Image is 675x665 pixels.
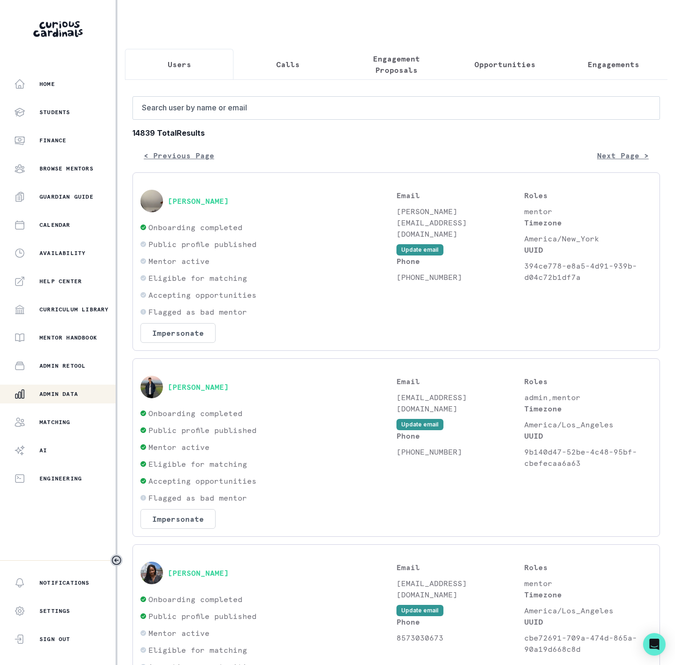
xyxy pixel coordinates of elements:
[132,146,225,165] button: < Previous Page
[39,418,70,426] p: Matching
[39,447,47,454] p: AI
[140,509,216,529] button: Impersonate
[39,635,70,643] p: Sign Out
[33,21,83,37] img: Curious Cardinals Logo
[39,249,85,257] p: Availability
[110,554,123,566] button: Toggle sidebar
[524,260,652,283] p: 394ce778-e8a5-4d91-939b-d04c72b1df7a
[39,607,70,615] p: Settings
[168,59,191,70] p: Users
[524,605,652,616] p: America/Los_Angeles
[396,430,524,441] p: Phone
[148,611,256,622] p: Public profile published
[396,206,524,240] p: [PERSON_NAME][EMAIL_ADDRESS][DOMAIN_NAME]
[148,272,247,284] p: Eligible for matching
[524,562,652,573] p: Roles
[524,206,652,217] p: mentor
[396,190,524,201] p: Email
[148,222,242,233] p: Onboarding completed
[524,419,652,430] p: America/Los_Angeles
[524,217,652,228] p: Timezone
[148,458,247,470] p: Eligible for matching
[524,190,652,201] p: Roles
[396,632,524,643] p: 8573030673
[396,271,524,283] p: [PHONE_NUMBER]
[396,244,443,255] button: Update email
[524,392,652,403] p: admin,mentor
[148,306,247,317] p: Flagged as bad mentor
[524,589,652,600] p: Timezone
[39,137,66,144] p: Finance
[140,323,216,343] button: Impersonate
[148,289,256,301] p: Accepting opportunities
[396,562,524,573] p: Email
[524,233,652,244] p: America/New_York
[396,616,524,627] p: Phone
[39,579,90,587] p: Notifications
[148,475,256,487] p: Accepting opportunities
[39,221,70,229] p: Calendar
[276,59,300,70] p: Calls
[168,568,229,578] button: [PERSON_NAME]
[586,146,660,165] button: Next Page >
[148,644,247,656] p: Eligible for matching
[39,306,109,313] p: Curriculum Library
[148,255,209,267] p: Mentor active
[524,244,652,255] p: UUID
[39,108,70,116] p: Students
[396,419,443,430] button: Update email
[168,196,229,206] button: [PERSON_NAME]
[148,425,256,436] p: Public profile published
[396,605,443,616] button: Update email
[39,334,97,341] p: Mentor Handbook
[396,376,524,387] p: Email
[474,59,535,70] p: Opportunities
[524,616,652,627] p: UUID
[148,408,242,419] p: Onboarding completed
[643,633,666,656] div: Open Intercom Messenger
[396,446,524,457] p: [PHONE_NUMBER]
[524,632,652,655] p: cbe72691-709a-474d-865a-90a19d668c8d
[148,492,247,503] p: Flagged as bad mentor
[350,53,442,76] p: Engagement Proposals
[396,392,524,414] p: [EMAIL_ADDRESS][DOMAIN_NAME]
[396,255,524,267] p: Phone
[524,403,652,414] p: Timezone
[39,475,82,482] p: Engineering
[524,578,652,589] p: mentor
[148,627,209,639] p: Mentor active
[524,446,652,469] p: 9b140d47-52be-4c48-95bf-cbefecaa6a63
[39,165,93,172] p: Browse Mentors
[396,578,524,600] p: [EMAIL_ADDRESS][DOMAIN_NAME]
[148,441,209,453] p: Mentor active
[39,278,82,285] p: Help Center
[524,430,652,441] p: UUID
[524,376,652,387] p: Roles
[148,239,256,250] p: Public profile published
[132,127,660,139] b: 14839 Total Results
[588,59,639,70] p: Engagements
[39,362,85,370] p: Admin Retool
[168,382,229,392] button: [PERSON_NAME]
[39,390,78,398] p: Admin Data
[148,594,242,605] p: Onboarding completed
[39,80,55,88] p: Home
[39,193,93,201] p: Guardian Guide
